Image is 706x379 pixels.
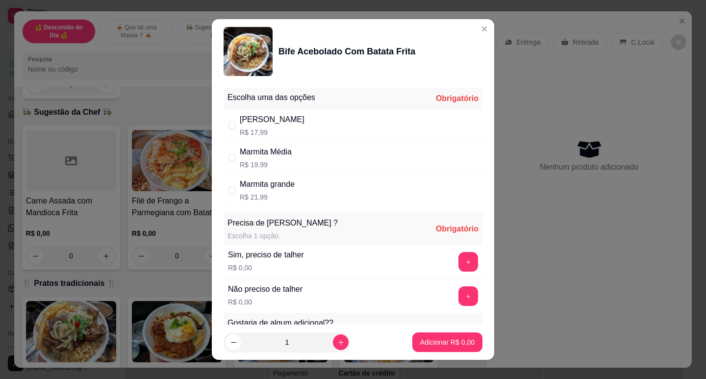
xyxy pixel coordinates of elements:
[240,178,295,190] div: Marmita grande
[240,160,292,170] p: R$ 19,99
[420,337,475,347] p: Adicionar R$ 0,00
[228,283,303,295] div: Não preciso de talher
[477,21,492,37] button: Close
[227,217,338,229] div: Precisa de [PERSON_NAME] ?
[333,334,349,350] button: increase-product-quantity
[227,317,333,329] div: Gostaria de algum adicional??
[458,252,478,272] button: add
[412,332,482,352] button: Adicionar R$ 0,00
[227,231,338,241] div: Escolha 1 opção.
[228,249,304,261] div: Sim, preciso de talher
[278,45,415,58] div: Bife Acebolado Com Batata Frita
[458,286,478,306] button: add
[436,223,479,235] div: Obrigatório
[240,146,292,158] div: Marmita Média
[240,127,304,137] p: R$ 17,99
[224,27,273,76] img: product-image
[226,334,241,350] button: decrease-product-quantity
[442,323,479,335] div: Completo
[436,93,479,104] div: Obrigatório
[240,114,304,126] div: [PERSON_NAME]
[240,192,295,202] p: R$ 21,99
[228,297,303,307] p: R$ 0,00
[227,92,315,103] div: Escolha uma das opções
[228,263,304,273] p: R$ 0,00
